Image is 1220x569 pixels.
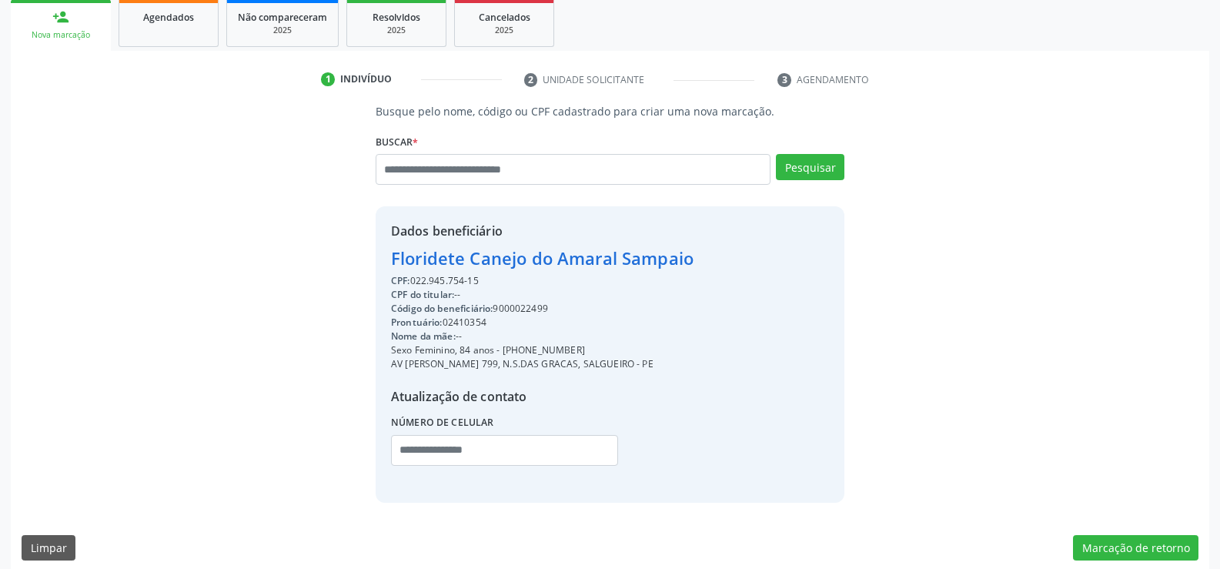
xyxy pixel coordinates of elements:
div: Atualização de contato [391,387,694,406]
label: Número de celular [391,411,494,435]
div: Indivíduo [340,72,392,86]
span: Nome da mãe: [391,330,456,343]
div: Dados beneficiário [391,222,694,240]
div: person_add [52,8,69,25]
span: Resolvidos [373,11,420,24]
div: Sexo Feminino, 84 anos - [PHONE_NUMBER] [391,343,694,357]
div: 2025 [358,25,435,36]
div: Nova marcação [22,29,100,41]
label: Buscar [376,130,418,154]
div: 2025 [238,25,327,36]
span: CPF: [391,274,410,287]
div: -- [391,288,694,302]
span: CPF do titular: [391,288,454,301]
span: Agendados [143,11,194,24]
span: Código do beneficiário: [391,302,493,315]
div: 9000022499 [391,302,694,316]
span: Cancelados [479,11,530,24]
div: 2025 [466,25,543,36]
div: -- [391,330,694,343]
div: AV [PERSON_NAME] 799, N.S.DAS GRACAS, SALGUEIRO - PE [391,357,694,371]
span: Prontuário: [391,316,443,329]
div: 02410354 [391,316,694,330]
button: Pesquisar [776,154,844,180]
button: Limpar [22,535,75,561]
button: Marcação de retorno [1073,535,1198,561]
div: 1 [321,72,335,86]
span: Não compareceram [238,11,327,24]
div: Floridete Canejo do Amaral Sampaio [391,246,694,271]
p: Busque pelo nome, código ou CPF cadastrado para criar uma nova marcação. [376,103,844,119]
div: 022.945.754-15 [391,274,694,288]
